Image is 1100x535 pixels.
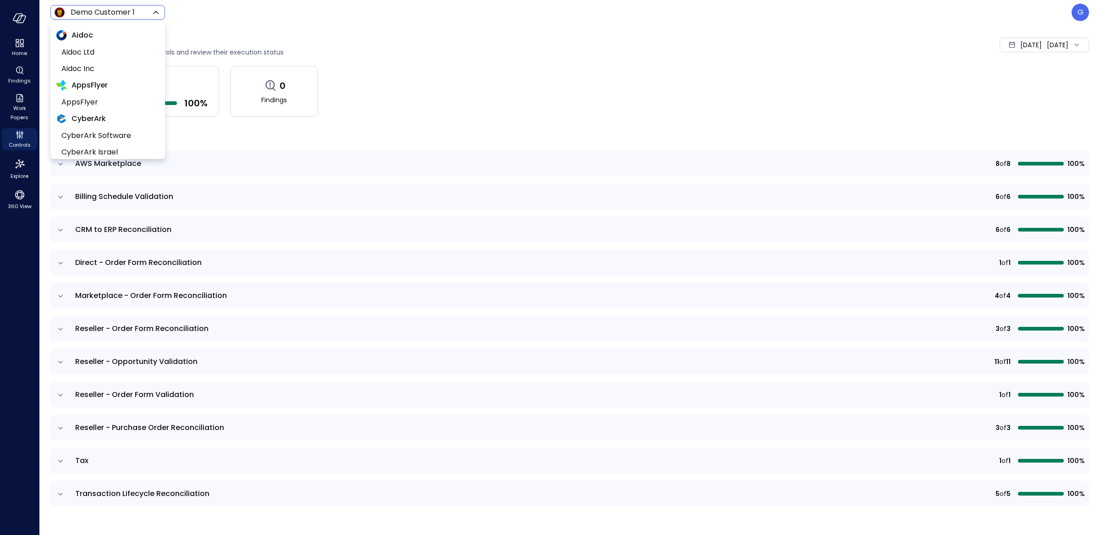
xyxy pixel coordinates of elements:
li: Aidoc Inc [56,61,159,77]
span: CyberArk Software [61,130,152,141]
span: AppsFlyer [71,80,108,91]
span: Aidoc Inc [61,63,152,74]
li: Aidoc Ltd [56,44,159,61]
span: Aidoc Ltd [61,47,152,58]
span: CyberArk [71,113,106,124]
img: Aidoc [56,30,67,41]
span: Aidoc [71,30,93,41]
img: CyberArk [56,113,67,124]
li: CyberArk Israel [56,144,159,160]
span: AppsFlyer [61,97,152,108]
li: CyberArk Software [56,127,159,144]
span: CyberArk Israel [61,147,152,158]
li: AppsFlyer [56,94,159,110]
img: AppsFlyer [56,80,67,91]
